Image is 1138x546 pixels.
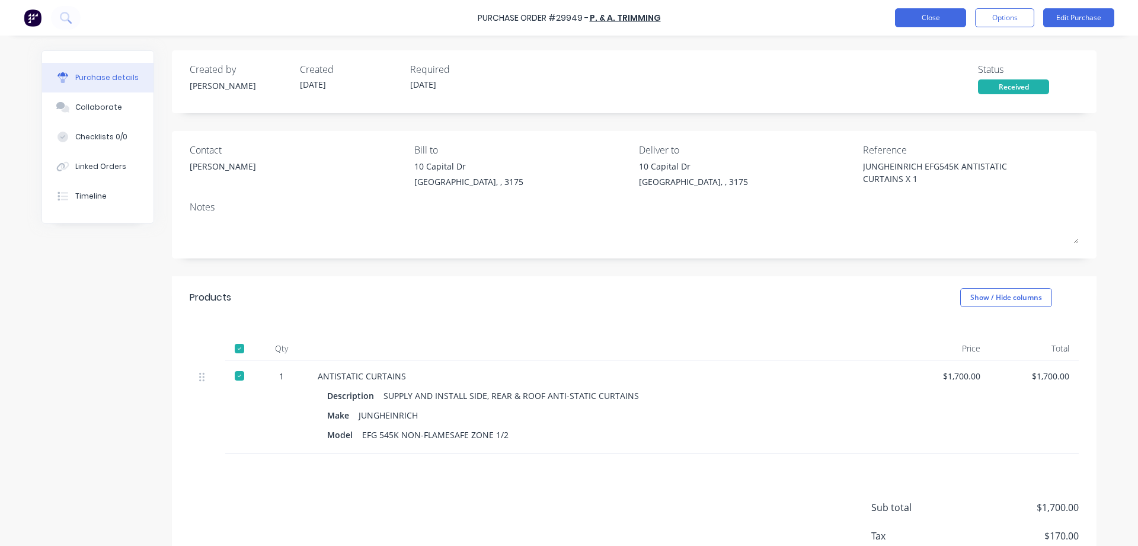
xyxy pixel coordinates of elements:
[300,62,401,76] div: Created
[42,92,154,122] button: Collaborate
[901,337,990,360] div: Price
[863,143,1079,157] div: Reference
[960,529,1079,543] span: $170.00
[990,337,1079,360] div: Total
[190,160,256,173] div: [PERSON_NAME]
[75,102,122,113] div: Collaborate
[318,370,891,382] div: ANTISTATIC CURTAINS
[327,407,359,424] div: Make
[910,370,980,382] div: $1,700.00
[75,72,139,83] div: Purchase details
[960,288,1052,307] button: Show / Hide columns
[190,62,290,76] div: Created by
[871,500,960,515] span: Sub total
[264,370,299,382] div: 1
[42,181,154,211] button: Timeline
[978,62,1079,76] div: Status
[383,387,639,404] div: SUPPLY AND INSTALL SIDE, REAR & ROOF ANTI-STATIC CURTAINS
[639,175,748,188] div: [GEOGRAPHIC_DATA], , 3175
[639,143,855,157] div: Deliver to
[359,407,418,424] div: JUNGHEINRICH
[863,160,1011,187] textarea: JUNGHEINRICH EFG545K ANTISTATIC CURTAINS X 1
[414,175,523,188] div: [GEOGRAPHIC_DATA], , 3175
[975,8,1034,27] button: Options
[960,500,1079,515] span: $1,700.00
[327,426,362,443] div: Model
[639,160,748,173] div: 10 Capital Dr
[999,370,1069,382] div: $1,700.00
[42,152,154,181] button: Linked Orders
[362,426,509,443] div: EFG 545K NON-FLAMESAFE ZONE 1/2
[414,143,630,157] div: Bill to
[478,12,589,24] div: Purchase Order #29949 -
[1043,8,1114,27] button: Edit Purchase
[895,8,966,27] button: Close
[410,62,511,76] div: Required
[871,529,960,543] span: Tax
[75,132,127,142] div: Checklists 0/0
[190,79,290,92] div: [PERSON_NAME]
[75,161,126,172] div: Linked Orders
[75,191,107,202] div: Timeline
[327,387,383,404] div: Description
[190,143,405,157] div: Contact
[978,79,1049,94] div: Received
[42,122,154,152] button: Checklists 0/0
[24,9,41,27] img: Factory
[255,337,308,360] div: Qty
[414,160,523,173] div: 10 Capital Dr
[42,63,154,92] button: Purchase details
[190,200,1079,214] div: Notes
[590,12,661,24] a: P. & A. TRIMMING
[190,290,231,305] div: Products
